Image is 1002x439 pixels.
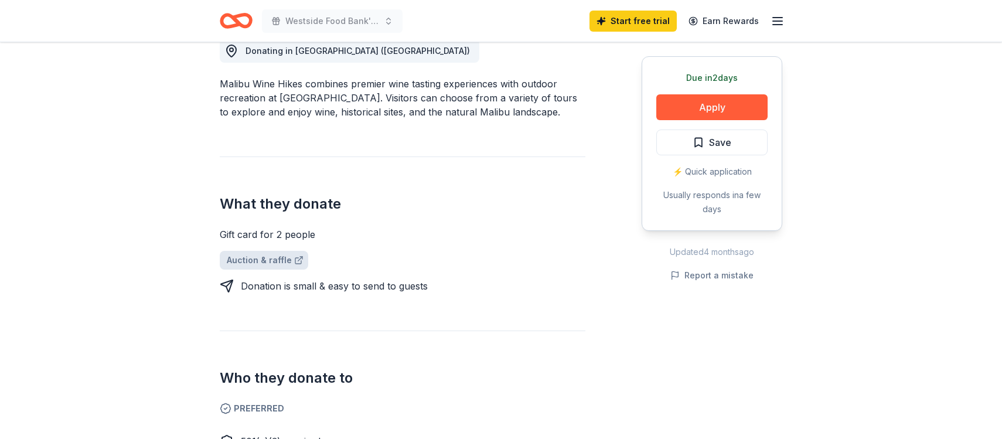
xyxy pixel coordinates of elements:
button: Report a mistake [670,268,754,283]
div: Usually responds in a few days [656,188,768,216]
a: Earn Rewards [681,11,766,32]
h2: What they donate [220,195,585,213]
a: Auction & raffle [220,251,308,270]
span: Westside Food Bank's 35th Annual Hunger Walk [285,14,379,28]
h2: Who they donate to [220,369,585,387]
div: Malibu Wine Hikes combines premier wine tasting experiences with outdoor recreation at [GEOGRAPHI... [220,77,585,119]
div: Gift card for 2 people [220,227,585,241]
span: Donating in [GEOGRAPHIC_DATA] ([GEOGRAPHIC_DATA]) [246,46,470,56]
span: Preferred [220,401,585,416]
button: Westside Food Bank's 35th Annual Hunger Walk [262,9,403,33]
span: Save [709,135,731,150]
a: Start free trial [589,11,677,32]
a: Home [220,7,253,35]
div: ⚡️ Quick application [656,165,768,179]
div: Due in 2 days [656,71,768,85]
div: Updated 4 months ago [642,245,782,259]
div: Donation is small & easy to send to guests [241,279,428,293]
button: Save [656,130,768,155]
button: Apply [656,94,768,120]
